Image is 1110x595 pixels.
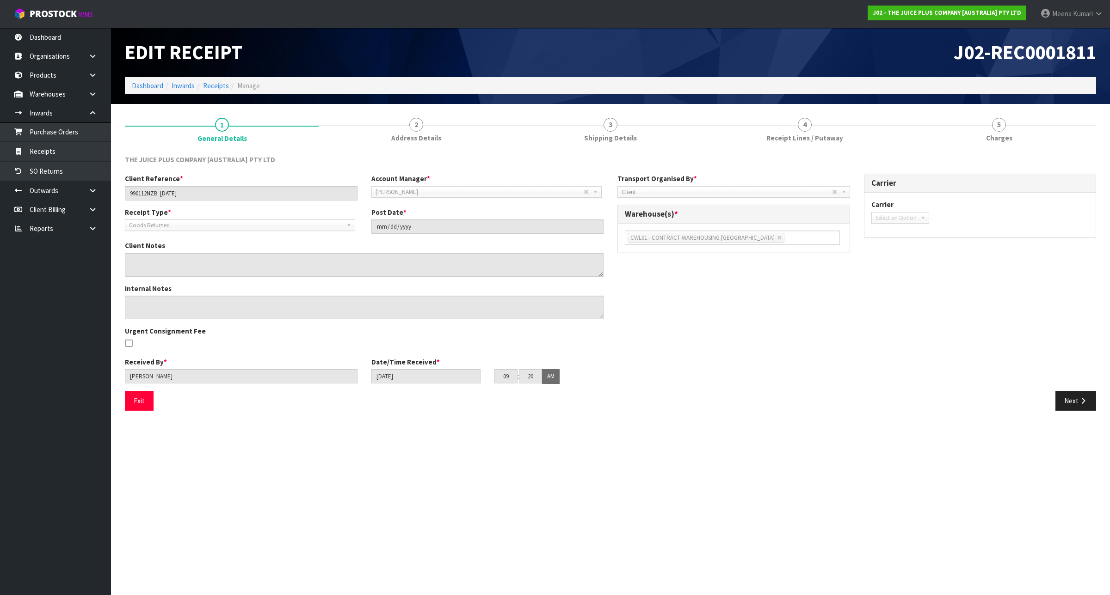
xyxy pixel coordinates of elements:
img: cube-alt.png [14,8,25,19]
span: 1 [215,118,229,132]
span: Kumari [1073,9,1093,18]
label: Account Manager [371,174,430,183]
input: Client Reference [125,186,358,200]
input: MM [519,369,542,383]
span: Client [622,187,832,198]
strong: J02 - THE JUICE PLUS COMPANY [AUSTRALIA] PTY LTD [873,9,1021,17]
label: Carrier [871,200,894,209]
label: Received By [125,357,167,367]
span: THE JUICE PLUS COMPANY [AUSTRALIA] PTY LTD [125,155,275,164]
span: 4 [798,118,812,132]
span: Charges [986,133,1012,143]
span: 3 [604,118,617,132]
span: Manage [237,81,260,90]
h3: Warehouse(s) [625,210,843,219]
span: ProStock [30,8,77,20]
button: Exit [125,391,154,411]
span: CWL01 - CONTRACT WAREHOUSING [GEOGRAPHIC_DATA] [630,234,775,242]
td: : [518,369,519,384]
label: Client Reference [125,174,183,183]
small: WMS [79,10,93,19]
span: J02-REC0001811 [954,40,1096,65]
span: General Details [125,148,1096,418]
span: 5 [992,118,1006,132]
label: Client Notes [125,241,165,250]
span: Meena [1052,9,1072,18]
span: 2 [409,118,423,132]
h3: Carrier [871,179,1089,188]
input: Date/Time received [371,369,481,383]
button: Next [1055,391,1096,411]
label: Receipt Type [125,207,171,217]
button: AM [542,369,560,384]
label: Internal Notes [125,284,172,293]
a: Inwards [172,81,195,90]
a: Dashboard [132,81,163,90]
a: Receipts [203,81,229,90]
span: [PERSON_NAME] [376,187,584,198]
span: Edit Receipt [125,40,242,65]
span: General Details [197,134,247,143]
input: HH [494,369,518,383]
span: Receipt Lines / Putaway [766,133,843,143]
label: Date/Time Received [371,357,440,367]
label: Transport Organised By [617,174,697,183]
span: Select an Option [876,212,917,224]
span: Goods Returned [129,220,343,231]
a: J02 - THE JUICE PLUS COMPANY [AUSTRALIA] PTY LTD [868,6,1026,20]
label: Urgent Consignment Fee [125,326,206,336]
span: Shipping Details [584,133,637,143]
label: Post Date [371,207,407,217]
span: Address Details [391,133,441,143]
